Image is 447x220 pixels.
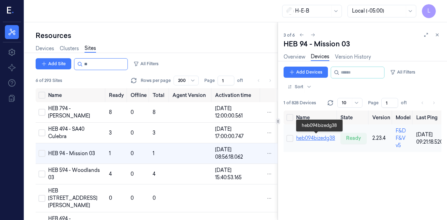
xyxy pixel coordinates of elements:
[38,92,45,99] button: Select all
[284,100,316,106] span: 1 of 828 Devices
[212,88,261,102] th: Activation time
[48,167,103,181] div: HEB 594 - Woodlands 03
[48,126,103,140] div: HEB 494 - SA40 Culebra
[153,109,155,115] span: 8
[109,150,111,157] span: 1
[284,39,350,49] div: HEB 94 - Mission 03
[418,98,439,108] nav: pagination
[38,129,45,136] button: Select row
[48,187,103,209] div: HEB [STREET_ADDRESS][PERSON_NAME]
[106,88,128,102] th: Ready
[45,88,106,102] th: Name
[396,127,411,149] div: F&D F&V v5
[215,126,244,139] span: [DATE] 17:00:00.747
[109,195,112,201] span: 0
[48,150,103,157] div: HEB 94 - Mission 03
[237,77,248,84] span: of 1
[387,67,418,78] button: All Filters
[311,53,329,61] a: Devices
[128,88,150,102] th: Offline
[215,167,242,181] span: [DATE] 15:40:53.165
[153,171,155,177] span: 4
[284,67,328,78] button: Add Devices
[170,88,212,102] th: Agent Version
[38,109,45,116] button: Select row
[338,111,369,124] th: State
[335,53,371,61] a: Version History
[109,171,112,177] span: 4
[153,195,156,201] span: 0
[215,146,243,160] span: [DATE] 08:56:18.062
[284,53,305,61] a: Overview
[36,58,71,69] button: Add Site
[60,45,79,52] a: Clusters
[131,150,134,157] span: 0
[284,32,295,38] span: 3 of 6
[36,31,278,40] div: Resources
[141,77,171,84] p: Rows per page
[131,195,134,201] span: 0
[36,45,54,52] a: Devices
[254,76,275,85] nav: pagination
[368,100,379,106] span: Page
[131,58,161,69] button: All Filters
[401,100,412,106] span: of 1
[340,133,367,144] div: ready
[150,88,170,102] th: Total
[369,111,393,124] th: Version
[38,195,45,202] button: Select row
[393,111,413,124] th: Model
[413,111,446,124] th: Last Ping
[38,170,45,177] button: Select row
[416,131,443,146] div: [DATE] 09:21:18.520
[296,135,335,141] a: heb094bizedg38
[109,109,112,115] span: 8
[153,150,154,157] span: 1
[293,111,338,124] th: Name
[372,135,390,142] div: 2.23.4
[85,45,96,53] a: Sites
[48,105,103,120] div: HEB 794 - [PERSON_NAME]
[38,150,45,157] button: Select row
[131,130,134,136] span: 0
[131,171,134,177] span: 0
[286,135,293,142] button: Select row
[36,77,62,84] span: 6 of 293 Sites
[153,130,155,136] span: 3
[215,105,243,119] span: [DATE] 12:00:00.561
[204,77,215,84] span: Page
[109,130,112,136] span: 3
[422,4,436,18] button: L
[286,114,293,121] button: Select all
[131,109,134,115] span: 0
